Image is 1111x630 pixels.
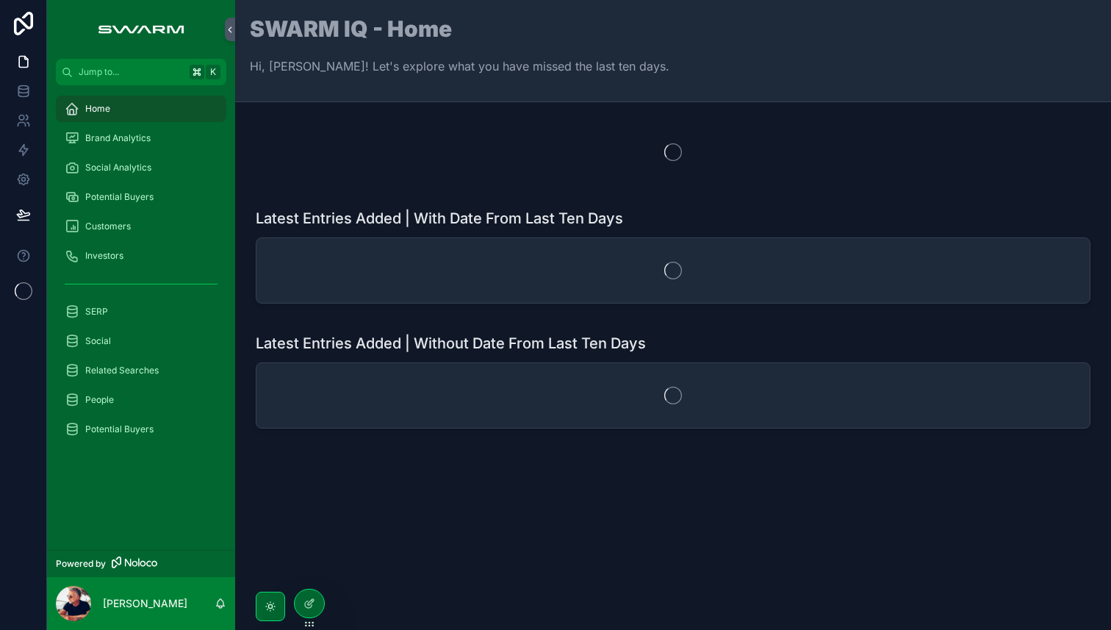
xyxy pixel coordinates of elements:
p: Hi, [PERSON_NAME]! Let's explore what you have missed the last ten days. [250,57,669,75]
button: Jump to...K [56,59,226,85]
a: Social Analytics [56,154,226,181]
a: Home [56,96,226,122]
div: scrollable content [47,85,235,462]
span: K [207,66,219,78]
span: Home [85,103,110,115]
a: Investors [56,243,226,269]
span: Investors [85,250,123,262]
span: Potential Buyers [85,191,154,203]
span: Potential Buyers [85,423,154,435]
a: Brand Analytics [56,125,226,151]
a: Potential Buyers [56,184,226,210]
span: Social Analytics [85,162,151,173]
a: SERP [56,298,226,325]
span: Social [85,335,111,347]
p: [PERSON_NAME] [103,596,187,611]
img: App logo [90,18,191,41]
span: Jump to... [79,66,184,78]
span: Related Searches [85,365,159,376]
h1: Latest Entries Added | Without Date From Last Ten Days [256,333,646,354]
a: Social [56,328,226,354]
h1: SWARM IQ - Home [250,18,669,40]
span: Brand Analytics [85,132,151,144]
span: Powered by [56,558,106,570]
span: Customers [85,221,131,232]
h1: Latest Entries Added | With Date From Last Ten Days [256,208,623,229]
a: Potential Buyers [56,416,226,443]
a: Related Searches [56,357,226,384]
span: People [85,394,114,406]
a: Powered by [47,550,235,577]
a: Customers [56,213,226,240]
span: SERP [85,306,108,318]
a: People [56,387,226,413]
